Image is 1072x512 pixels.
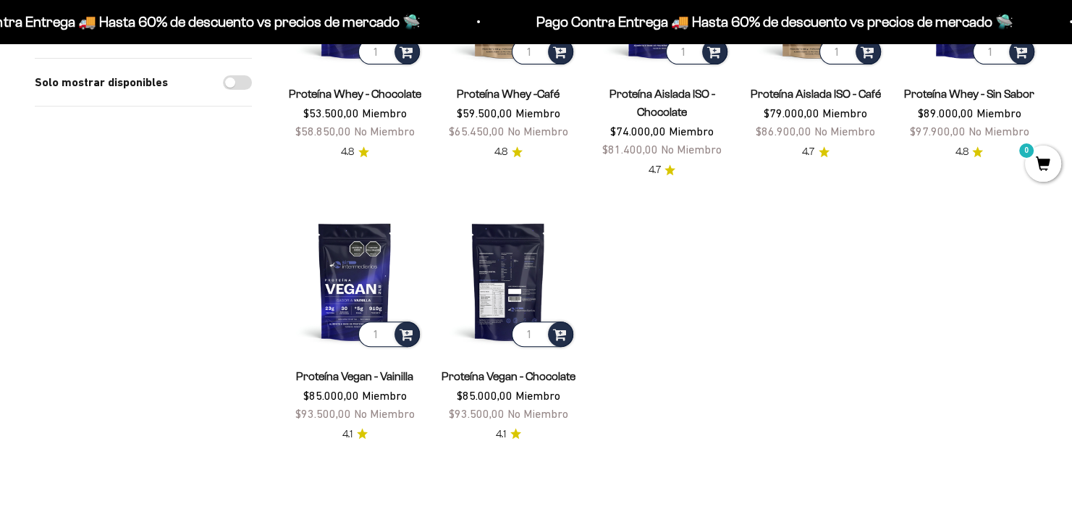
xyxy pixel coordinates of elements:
span: No Miembro [354,407,415,420]
a: 4.74.7 de 5.0 estrellas [648,162,675,178]
span: $89.000,00 [917,106,973,119]
span: 4.8 [494,144,507,160]
span: $81.400,00 [602,143,658,156]
span: 4.7 [802,144,814,160]
span: $53.500,00 [303,106,359,119]
img: Proteína Vegan - Chocolate [440,213,576,349]
label: Solo mostrar disponibles [35,73,168,92]
span: Miembro [515,389,560,402]
span: $65.450,00 [449,125,505,138]
span: $74.000,00 [610,125,666,138]
span: 4.8 [955,144,968,160]
a: Proteína Vegan - Chocolate [442,370,575,382]
a: Proteína Whey - Chocolate [289,88,421,100]
span: $86.900,00 [756,125,811,138]
p: Pago Contra Entrega 🚚 Hasta 60% de descuento vs precios de mercado 🛸 [532,10,1009,33]
a: Proteína Vegan - Vainilla [296,370,413,382]
a: 4.14.1 de 5.0 estrellas [496,427,521,442]
span: Miembro [822,106,867,119]
span: $58.850,00 [295,125,351,138]
a: 4.84.8 de 5.0 estrellas [955,144,983,160]
span: Miembro [362,106,407,119]
span: $85.000,00 [457,389,512,402]
span: No Miembro [507,407,568,420]
span: $79.000,00 [764,106,819,119]
a: 4.14.1 de 5.0 estrellas [342,427,368,442]
span: No Miembro [814,125,875,138]
span: Miembro [515,106,560,119]
span: 4.8 [341,144,354,160]
span: $85.000,00 [303,389,359,402]
span: $59.500,00 [457,106,512,119]
a: Proteína Whey - Sin Sabor [904,88,1034,100]
a: 0 [1025,157,1061,173]
span: $93.500,00 [449,407,505,420]
a: Proteína Aislada ISO - Café [751,88,881,100]
a: Proteína Whey -Café [457,88,560,100]
span: No Miembro [661,143,722,156]
span: 4.1 [342,427,353,442]
span: $97.900,00 [909,125,965,138]
span: $93.500,00 [295,407,351,420]
span: No Miembro [968,125,1029,138]
span: 4.1 [496,427,506,442]
span: Miembro [362,389,407,402]
a: Proteína Aislada ISO - Chocolate [609,88,714,118]
span: No Miembro [507,125,568,138]
a: 4.74.7 de 5.0 estrellas [802,144,830,160]
span: 4.7 [648,162,660,178]
span: Miembro [669,125,714,138]
a: 4.84.8 de 5.0 estrellas [494,144,523,160]
a: 4.84.8 de 5.0 estrellas [341,144,369,160]
span: Miembro [976,106,1021,119]
mark: 0 [1018,142,1035,159]
span: No Miembro [354,125,415,138]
